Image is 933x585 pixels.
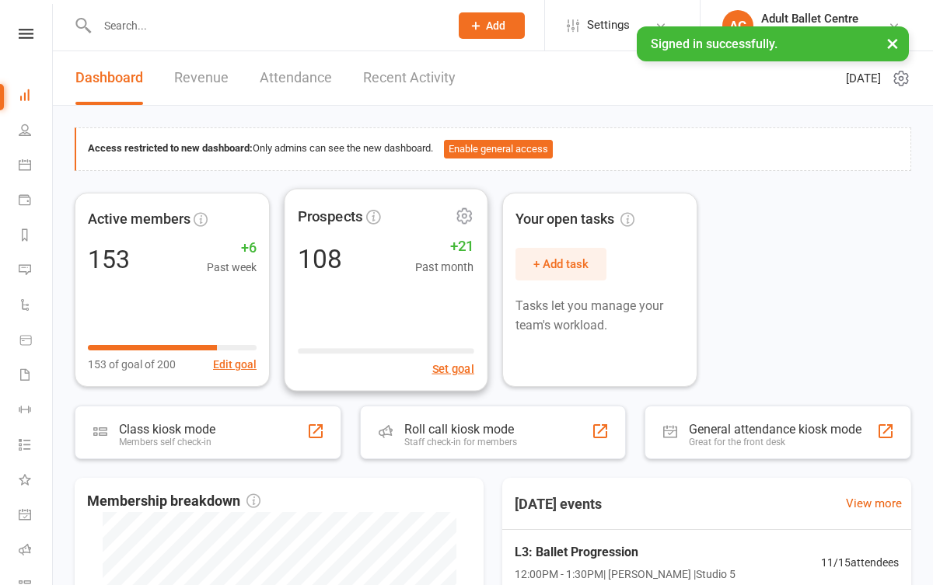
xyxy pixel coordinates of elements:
[213,356,257,373] button: Edit goal
[502,490,614,518] h3: [DATE] events
[432,359,474,377] button: Set goal
[19,149,54,184] a: Calendar
[515,542,736,562] span: L3: Ballet Progression
[88,208,190,231] span: Active members
[459,12,525,39] button: Add
[515,248,606,280] button: + Add task
[415,258,474,276] span: Past month
[846,69,881,88] span: [DATE]
[19,219,54,254] a: Reports
[415,234,474,257] span: +21
[174,51,229,105] a: Revenue
[19,464,54,499] a: What's New
[363,51,456,105] a: Recent Activity
[88,140,899,158] div: Only admins can see the new dashboard.
[587,8,630,43] span: Settings
[515,566,736,583] span: 12:00PM - 1:30PM | [PERSON_NAME] | Studio 5
[761,12,858,26] div: Adult Ballet Centre
[88,142,253,154] strong: Access restricted to new dashboard:
[88,356,176,373] span: 153 of goal of 200
[444,140,553,158] button: Enable general access
[722,10,753,41] div: AC
[19,79,54,114] a: Dashboard
[846,494,902,513] a: View more
[298,245,341,271] div: 108
[298,204,363,228] span: Prospects
[87,490,260,513] span: Membership breakdown
[119,437,215,447] div: Members self check-in
[260,51,332,105] a: Attendance
[486,19,505,32] span: Add
[19,184,54,219] a: Payments
[119,422,215,437] div: Class kiosk mode
[19,534,54,569] a: Roll call kiosk mode
[821,554,899,571] span: 11 / 15 attendees
[404,422,517,437] div: Roll call kiosk mode
[689,422,861,437] div: General attendance kiosk mode
[761,26,858,40] div: Adult Ballet Centre
[19,324,54,359] a: Product Sales
[93,15,439,37] input: Search...
[879,26,907,60] button: ×
[515,296,684,336] p: Tasks let you manage your team's workload.
[404,437,517,447] div: Staff check-in for members
[88,247,130,272] div: 153
[207,259,257,276] span: Past week
[515,208,634,231] span: Your open tasks
[207,237,257,259] span: +6
[75,51,143,105] a: Dashboard
[19,499,54,534] a: General attendance kiosk mode
[651,37,777,51] span: Signed in successfully.
[689,437,861,447] div: Great for the front desk
[19,114,54,149] a: People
